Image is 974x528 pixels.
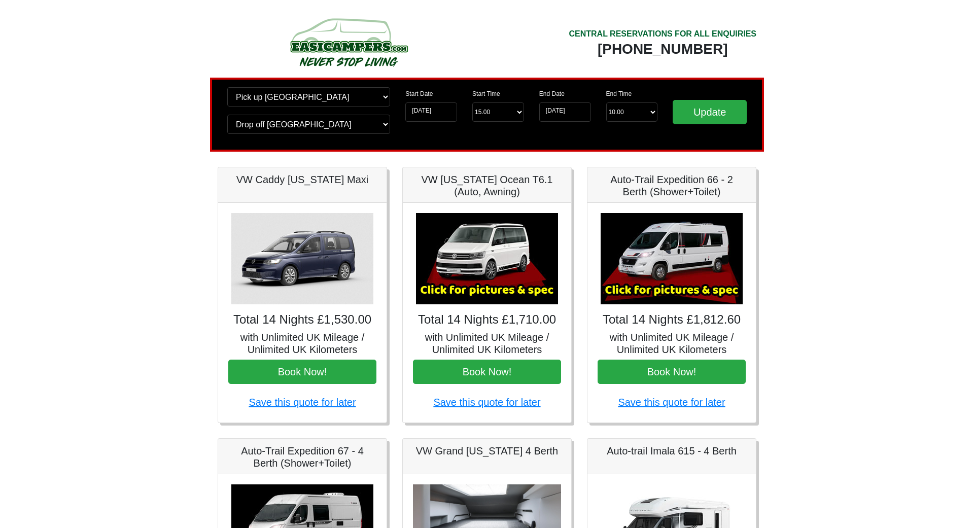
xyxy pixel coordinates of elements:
button: Book Now! [598,360,746,384]
h4: Total 14 Nights £1,710.00 [413,312,561,327]
button: Book Now! [228,360,376,384]
img: Auto-Trail Expedition 66 - 2 Berth (Shower+Toilet) [601,213,743,304]
h5: VW Grand [US_STATE] 4 Berth [413,445,561,457]
h5: Auto-Trail Expedition 66 - 2 Berth (Shower+Toilet) [598,173,746,198]
input: Update [673,100,747,124]
label: End Time [606,89,632,98]
input: Return Date [539,102,591,122]
button: Book Now! [413,360,561,384]
h5: with Unlimited UK Mileage / Unlimited UK Kilometers [228,331,376,356]
img: campers-checkout-logo.png [252,14,445,70]
div: [PHONE_NUMBER] [569,40,756,58]
h4: Total 14 Nights £1,812.60 [598,312,746,327]
h5: VW Caddy [US_STATE] Maxi [228,173,376,186]
div: CENTRAL RESERVATIONS FOR ALL ENQUIRIES [569,28,756,40]
img: VW Caddy California Maxi [231,213,373,304]
h5: Auto-trail Imala 615 - 4 Berth [598,445,746,457]
a: Save this quote for later [618,397,725,408]
input: Start Date [405,102,457,122]
label: Start Time [472,89,500,98]
label: End Date [539,89,565,98]
img: VW California Ocean T6.1 (Auto, Awning) [416,213,558,304]
h5: with Unlimited UK Mileage / Unlimited UK Kilometers [598,331,746,356]
a: Save this quote for later [433,397,540,408]
h4: Total 14 Nights £1,530.00 [228,312,376,327]
h5: Auto-Trail Expedition 67 - 4 Berth (Shower+Toilet) [228,445,376,469]
h5: VW [US_STATE] Ocean T6.1 (Auto, Awning) [413,173,561,198]
h5: with Unlimited UK Mileage / Unlimited UK Kilometers [413,331,561,356]
label: Start Date [405,89,433,98]
a: Save this quote for later [249,397,356,408]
